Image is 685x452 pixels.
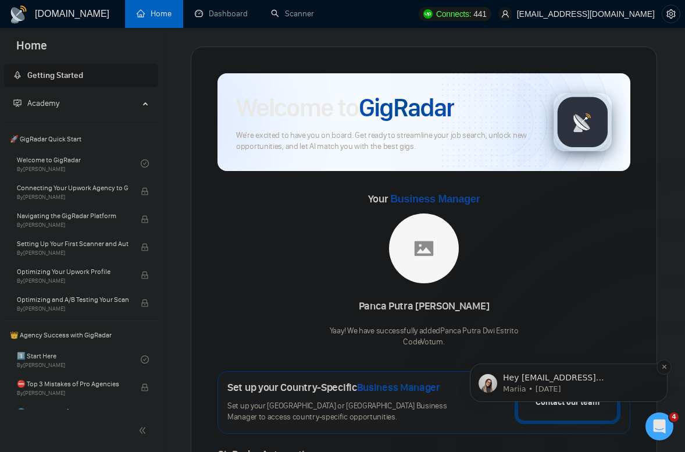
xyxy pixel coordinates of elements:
img: placeholder.png [389,213,459,283]
p: CodeVotum . [330,337,519,348]
h1: Welcome to [236,92,454,123]
span: check-circle [141,159,149,168]
p: Message from Mariia, sent 1w ago [51,94,201,104]
span: Optimizing and A/B Testing Your Scanner for Better Results [17,294,129,305]
h1: Set up your Country-Specific [227,381,440,394]
a: dashboardDashboard [195,9,248,19]
span: By [PERSON_NAME] [17,222,129,229]
span: Business Manager [390,193,480,205]
iframe: Intercom live chat [645,412,673,440]
li: Getting Started [4,64,158,87]
span: 4 [669,412,679,422]
span: Business Manager [357,381,440,394]
span: 👑 Agency Success with GigRadar [5,323,157,347]
span: By [PERSON_NAME] [17,390,129,397]
span: 🌚 Rookie Traps for New Agencies [17,406,129,418]
span: Home [7,37,56,62]
span: check-circle [141,355,149,364]
button: setting [662,5,680,23]
span: By [PERSON_NAME] [17,250,129,257]
span: Set up your [GEOGRAPHIC_DATA] or [GEOGRAPHIC_DATA] Business Manager to access country-specific op... [227,401,456,423]
span: Getting Started [27,70,83,80]
a: searchScanner [271,9,314,19]
a: Welcome to GigRadarBy[PERSON_NAME] [17,151,141,176]
span: 441 [473,8,486,20]
span: Academy [27,98,59,108]
div: message notification from Mariia, 1w ago. Hey ologvin@codevotum.com, Looks like your Upwork agenc... [17,73,215,112]
span: rocket [13,71,22,79]
span: 🚀 GigRadar Quick Start [5,127,157,151]
img: Profile image for Mariia [26,84,45,102]
span: lock [141,243,149,251]
iframe: Intercom notifications message [452,290,685,421]
a: setting [662,9,680,19]
div: Yaay! We have successfully added Panca Putra Dwi Estri to [330,326,519,348]
span: Optimizing Your Upwork Profile [17,266,129,277]
span: fund-projection-screen [13,99,22,107]
span: Your [368,193,480,205]
img: gigradar-logo.png [554,93,612,151]
a: 1️⃣ Start HereBy[PERSON_NAME] [17,347,141,372]
a: homeHome [137,9,172,19]
div: Panca Putra [PERSON_NAME] [330,297,519,316]
span: lock [141,299,149,307]
span: Navigating the GigRadar Platform [17,210,129,222]
img: upwork-logo.png [423,9,433,19]
span: lock [141,187,149,195]
img: logo [9,5,28,24]
span: We're excited to have you on board. Get ready to streamline your job search, unlock new opportuni... [236,130,535,152]
span: By [PERSON_NAME] [17,277,129,284]
span: Academy [13,98,59,108]
span: Hey [EMAIL_ADDRESS][DOMAIN_NAME], Looks like your Upwork agency CodeVotum ran out of connects. We... [51,83,195,242]
span: Setting Up Your First Scanner and Auto-Bidder [17,238,129,250]
span: By [PERSON_NAME] [17,194,129,201]
span: user [501,10,509,18]
span: Connecting Your Upwork Agency to GigRadar [17,182,129,194]
span: lock [141,383,149,392]
span: lock [141,271,149,279]
span: GigRadar [359,92,454,123]
span: double-left [138,425,150,436]
span: By [PERSON_NAME] [17,305,129,312]
span: lock [141,215,149,223]
span: Connects: [436,8,471,20]
button: Dismiss notification [204,69,219,84]
span: ⛔ Top 3 Mistakes of Pro Agencies [17,378,129,390]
